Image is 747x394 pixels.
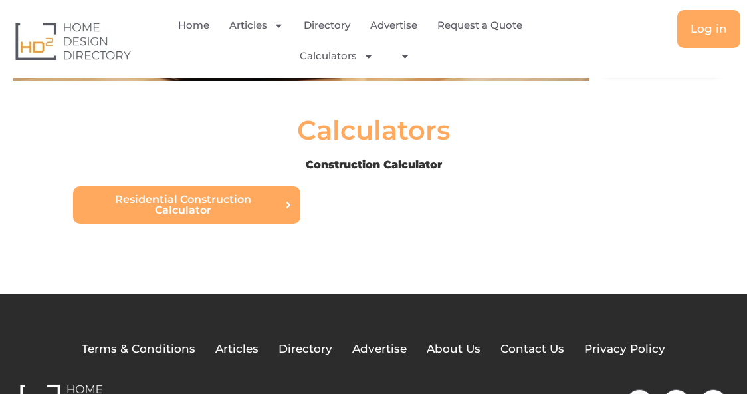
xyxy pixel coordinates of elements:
nav: Menu [154,10,557,71]
a: Directory [304,10,350,41]
a: About Us [427,341,480,358]
a: Directory [278,341,332,358]
a: Advertise [352,341,407,358]
a: Advertise [370,10,417,41]
a: Request a Quote [437,10,522,41]
h2: Calculators [297,117,451,144]
a: Articles [229,10,284,41]
a: Log in [677,10,740,48]
span: Residential Construction Calculator [89,194,277,216]
a: Privacy Policy [584,341,665,358]
a: Articles [215,341,259,358]
a: Calculators [300,41,374,71]
span: Log in [691,23,727,35]
a: Home [178,10,209,41]
a: Contact Us [500,341,564,358]
a: Residential Construction Calculator [73,186,300,224]
b: Construction Calculator [306,158,442,171]
a: Terms & Conditions [82,341,195,358]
